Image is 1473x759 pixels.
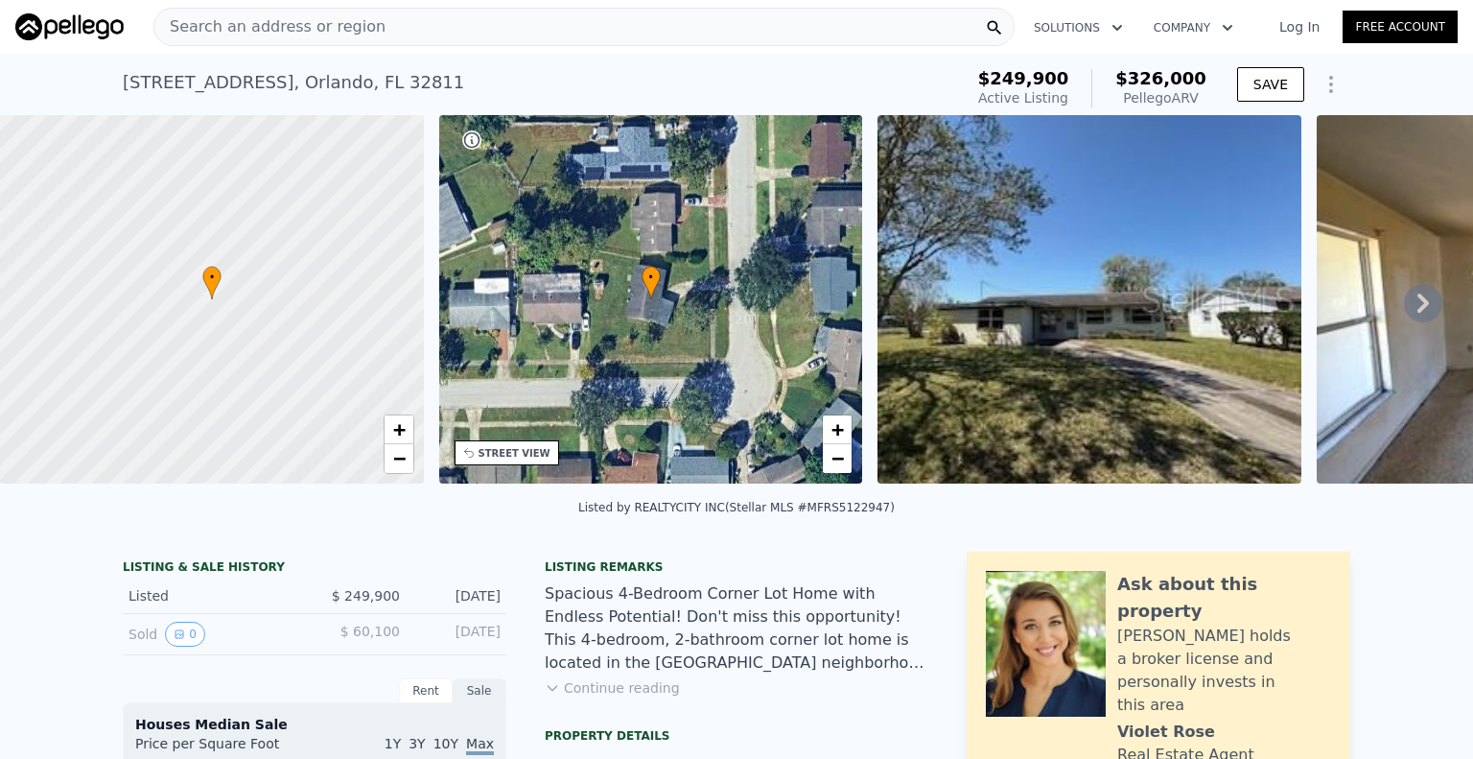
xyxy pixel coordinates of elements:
[978,90,1068,106] span: Active Listing
[202,266,222,299] div: •
[479,446,550,461] div: STREET VIEW
[545,582,928,675] div: Spacious 4-Bedroom Corner Lot Home with Endless Potential! Don't miss this opportunity! This 4-be...
[415,586,501,605] div: [DATE]
[165,622,205,647] button: View historical data
[545,559,928,575] div: Listing remarks
[1018,11,1138,45] button: Solutions
[399,678,453,703] div: Rent
[385,736,401,751] span: 1Y
[15,13,124,40] img: Pellego
[831,417,844,441] span: +
[409,736,425,751] span: 3Y
[823,444,852,473] a: Zoom out
[202,269,222,286] span: •
[123,69,464,96] div: [STREET_ADDRESS] , Orlando , FL 32811
[1117,721,1215,744] div: Violet Rose
[129,622,299,647] div: Sold
[392,417,405,441] span: +
[453,678,506,703] div: Sale
[545,728,928,744] div: Property details
[135,715,494,734] div: Houses Median Sale
[1237,67,1304,102] button: SAVE
[1312,65,1350,104] button: Show Options
[415,622,501,647] div: [DATE]
[1343,11,1458,43] a: Free Account
[1117,625,1331,717] div: [PERSON_NAME] holds a broker license and personally invests in this area
[578,501,895,514] div: Listed by REALTYCITY INC (Stellar MLS #MFRS5122947)
[154,15,386,38] span: Search an address or region
[831,446,844,470] span: −
[877,115,1301,484] img: Sale: 147855791 Parcel: 48424409
[642,266,661,299] div: •
[978,68,1069,88] span: $249,900
[123,559,506,579] div: LISTING & SALE HISTORY
[823,415,852,444] a: Zoom in
[129,586,299,605] div: Listed
[1115,68,1206,88] span: $326,000
[332,588,400,604] span: $ 249,900
[385,415,413,444] a: Zoom in
[433,736,458,751] span: 10Y
[392,446,405,470] span: −
[545,678,680,698] button: Continue reading
[340,624,400,639] span: $ 60,100
[385,444,413,473] a: Zoom out
[1256,17,1343,36] a: Log In
[1115,88,1206,107] div: Pellego ARV
[1117,571,1331,625] div: Ask about this property
[1138,11,1249,45] button: Company
[466,736,494,755] span: Max
[642,269,661,286] span: •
